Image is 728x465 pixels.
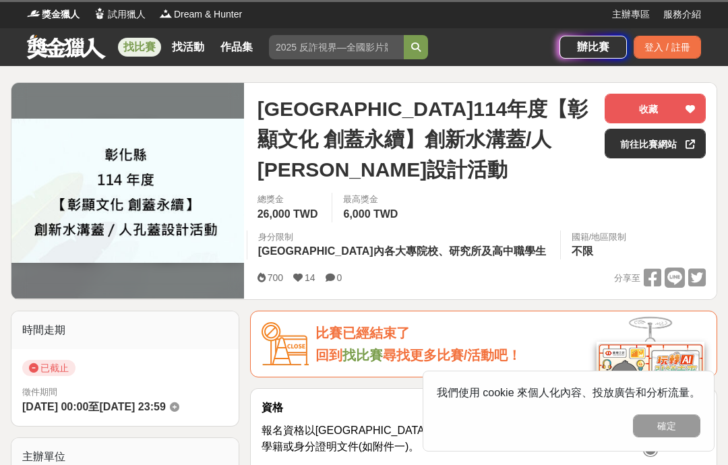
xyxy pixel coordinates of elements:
[108,7,146,22] span: 試用獵人
[118,38,161,57] a: 找比賽
[337,272,342,283] span: 0
[159,7,242,22] a: LogoDream & Hunter
[262,425,698,452] span: 報名資格以[GEOGRAPHIC_DATA]內各大專院校、研究所及高中職學生為優先，需提交相關學籍或身分證明文件(如附件一)。
[305,272,315,283] span: 14
[572,245,593,257] span: 不限
[269,35,404,59] input: 2025 反詐視界—全國影片競賽
[383,348,522,363] span: 尋找更多比賽/活動吧！
[612,7,650,22] a: 主辦專區
[22,387,57,397] span: 徵件期間
[174,7,242,22] span: Dream & Hunter
[99,401,165,412] span: [DATE] 23:59
[27,7,80,22] a: Logo獎金獵人
[559,36,627,59] a: 辦比賽
[614,268,640,288] span: 分享至
[166,38,210,57] a: 找活動
[262,402,283,413] strong: 資格
[343,208,398,220] span: 6,000 TWD
[257,208,318,220] span: 26,000 TWD
[215,38,258,57] a: 作品集
[159,7,173,20] img: Logo
[634,36,701,59] div: 登入 / 註冊
[42,7,80,22] span: 獎金獵人
[343,193,401,206] span: 最高獎金
[258,245,546,257] span: [GEOGRAPHIC_DATA]內各大專院校、研究所及高中職學生
[257,94,594,185] span: [GEOGRAPHIC_DATA]114年度【彰顯文化 創蓋永續】創新水溝蓋/人[PERSON_NAME]設計活動
[22,360,75,376] span: 已截止
[342,348,383,363] a: 找比賽
[22,401,88,412] span: [DATE] 00:00
[605,94,706,123] button: 收藏
[11,311,239,349] div: 時間走期
[663,7,701,22] a: 服務介紹
[93,7,107,20] img: Logo
[315,322,706,344] div: 比賽已經結束了
[11,119,244,262] img: Cover Image
[633,414,700,437] button: 確定
[268,272,283,283] span: 700
[88,401,99,412] span: 至
[258,230,549,244] div: 身分限制
[257,193,322,206] span: 總獎金
[437,387,700,398] span: 我們使用 cookie 來個人化內容、投放廣告和分析流量。
[572,230,627,244] div: 國籍/地區限制
[262,322,309,366] img: Icon
[93,7,146,22] a: Logo試用獵人
[315,348,342,363] span: 回到
[27,7,40,20] img: Logo
[597,333,704,423] img: d2146d9a-e6f6-4337-9592-8cefde37ba6b.png
[605,129,706,158] a: 前往比賽網站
